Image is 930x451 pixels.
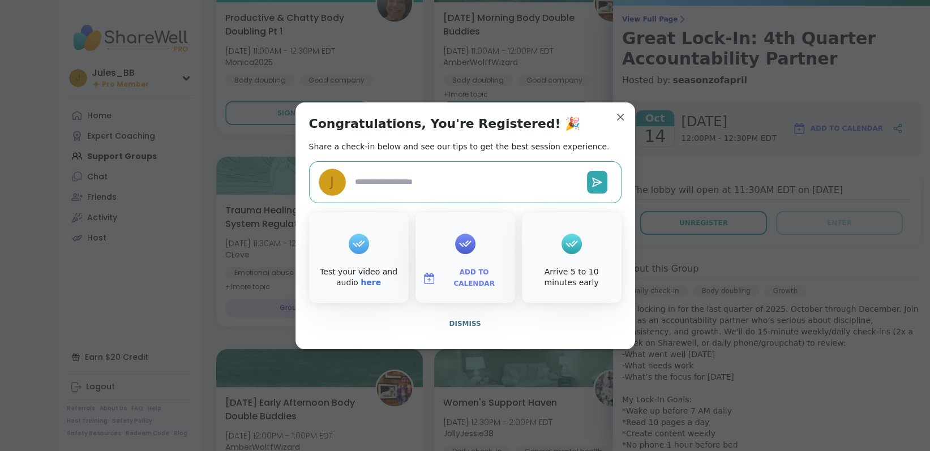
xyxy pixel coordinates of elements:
[449,320,481,328] span: Dismiss
[418,267,513,290] button: Add to Calendar
[311,267,406,289] div: Test your video and audio
[330,172,334,192] span: J
[524,267,619,289] div: Arrive 5 to 10 minutes early
[361,278,381,287] a: here
[422,272,436,285] img: ShareWell Logomark
[309,116,581,132] h1: Congratulations, You're Registered! 🎉
[440,267,508,289] span: Add to Calendar
[309,312,622,336] button: Dismiss
[309,141,610,152] h2: Share a check-in below and see our tips to get the best session experience.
